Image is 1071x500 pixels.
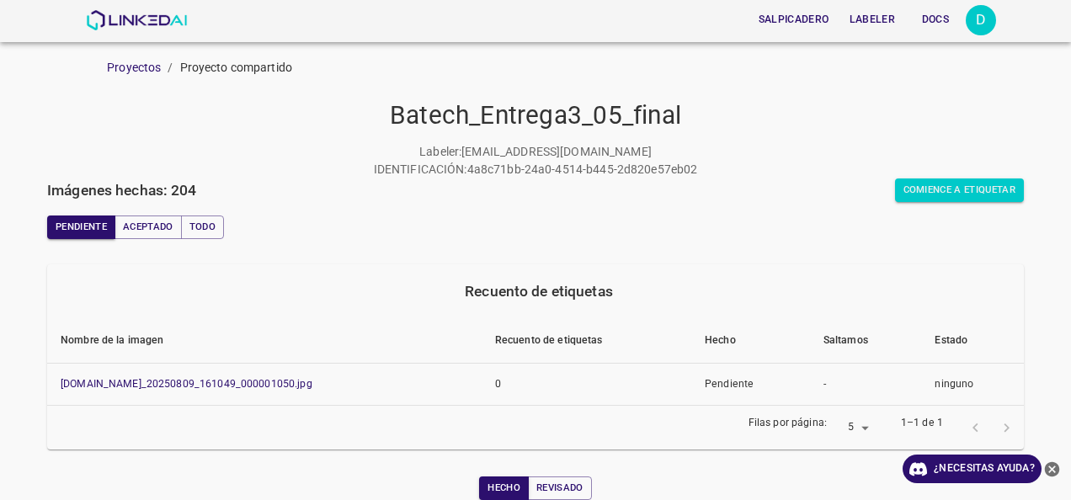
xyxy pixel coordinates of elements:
p: [EMAIL_ADDRESS][DOMAIN_NAME] [461,143,652,161]
h4: Batech_Entrega3_05_final [47,100,1024,131]
p: 4a8c71bb-24a0-4514-b445-2d820e57eb02 [467,161,698,178]
a: Labeler [839,3,905,37]
a: Docs [905,3,966,37]
img: Linked AI [86,10,188,30]
button: Revisado [528,476,592,500]
th: Recuento de etiquetas [482,318,691,364]
a: [DOMAIN_NAME]_20250809_161049_000001050.jpg [61,378,312,390]
p: Proyecto compartido [180,59,293,77]
td: ninguno [921,363,1024,406]
td: 0 [482,363,691,406]
font: ¿Necesitas ayuda? [934,460,1035,477]
th: Hecho [691,318,810,364]
a: ¿Necesitas ayuda? [903,455,1042,483]
button: Abrir configuración [966,5,996,35]
div: 5 [834,417,874,439]
button: Todo [181,215,224,239]
p: 1–1 de 1 [901,416,943,431]
p: Labeler : [419,143,461,161]
button: Labeler [843,6,902,34]
th: Saltamos [810,318,922,364]
p: IDENTIFICACIÓN: [374,161,467,178]
button: Cerrar Ayuda [1042,455,1063,483]
th: Nombre de la imagen [47,318,482,364]
button: Comience a etiquetar [895,178,1025,202]
button: Aceptado [115,215,182,239]
a: Proyectos [107,61,161,74]
li: / [168,59,173,77]
nav: pan rallado [107,59,1071,77]
button: Docs [908,6,962,34]
button: Salpicadero [752,6,836,34]
button: Pendiente [47,215,115,239]
h6: Imágenes hechas: 204 [47,178,197,202]
p: Filas por página: [749,416,827,431]
div: Recuento de etiquetas [61,279,1017,303]
th: Estado [921,318,1024,364]
a: Salpicadero [749,3,839,37]
td: Pendiente [691,363,810,406]
div: D [966,5,996,35]
button: Hecho [479,476,529,500]
td: - [810,363,922,406]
